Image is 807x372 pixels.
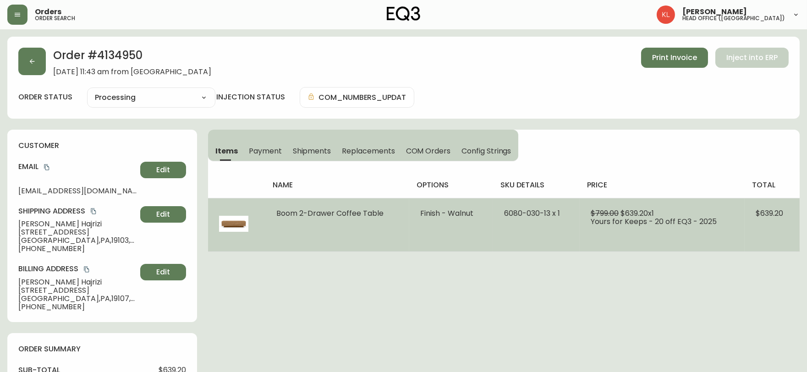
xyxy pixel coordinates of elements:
span: $799.00 [591,208,619,219]
span: [GEOGRAPHIC_DATA] , PA , 19107 , US [18,295,137,303]
span: [EMAIL_ADDRESS][DOMAIN_NAME] [18,187,137,195]
span: [PERSON_NAME] [682,8,747,16]
span: Edit [156,209,170,219]
h4: Billing Address [18,264,137,274]
span: Orders [35,8,61,16]
button: copy [42,163,51,172]
h4: price [587,180,737,190]
span: Shipments [293,146,331,156]
span: Config Strings [461,146,511,156]
span: $639.20 x 1 [620,208,654,219]
span: [DATE] 11:43 am from [GEOGRAPHIC_DATA] [53,68,211,76]
h4: Shipping Address [18,206,137,216]
h4: total [752,180,792,190]
h4: order summary [18,344,186,354]
span: Edit [156,165,170,175]
span: Edit [156,267,170,277]
img: 2c0c8aa7421344cf0398c7f872b772b5 [657,5,675,24]
span: Items [215,146,238,156]
span: [PERSON_NAME] Hajrizi [18,278,137,286]
h2: Order # 4134950 [53,48,211,68]
span: 6080-030-13 x 1 [504,208,560,219]
span: COM Orders [406,146,451,156]
button: copy [89,207,98,216]
h4: name [273,180,402,190]
span: [STREET_ADDRESS] [18,286,137,295]
button: Edit [140,264,186,280]
span: Replacements [342,146,395,156]
h4: sku details [500,180,572,190]
li: Finish - Walnut [420,209,482,218]
span: [PERSON_NAME] Hajrizi [18,220,137,228]
img: 6080-030-13-400-1-cktw0g4ro3yk80146zu9bm408.jpg [219,209,248,239]
h5: head office ([GEOGRAPHIC_DATA]) [682,16,785,21]
h4: customer [18,141,186,151]
img: logo [387,6,421,21]
span: [GEOGRAPHIC_DATA] , PA , 19103 , US [18,236,137,245]
h4: injection status [216,92,285,102]
span: Payment [249,146,282,156]
span: Yours for Keeps - 20 off EQ3 - 2025 [591,216,717,227]
h4: Email [18,162,137,172]
span: $639.20 [756,208,783,219]
button: Edit [140,206,186,223]
label: order status [18,92,72,102]
span: [PHONE_NUMBER] [18,245,137,253]
span: [STREET_ADDRESS] [18,228,137,236]
button: copy [82,265,91,274]
h5: order search [35,16,75,21]
span: [PHONE_NUMBER] [18,303,137,311]
button: Edit [140,162,186,178]
span: Boom 2-Drawer Coffee Table [276,208,384,219]
span: Print Invoice [652,53,697,63]
button: Print Invoice [641,48,708,68]
h4: options [417,180,486,190]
